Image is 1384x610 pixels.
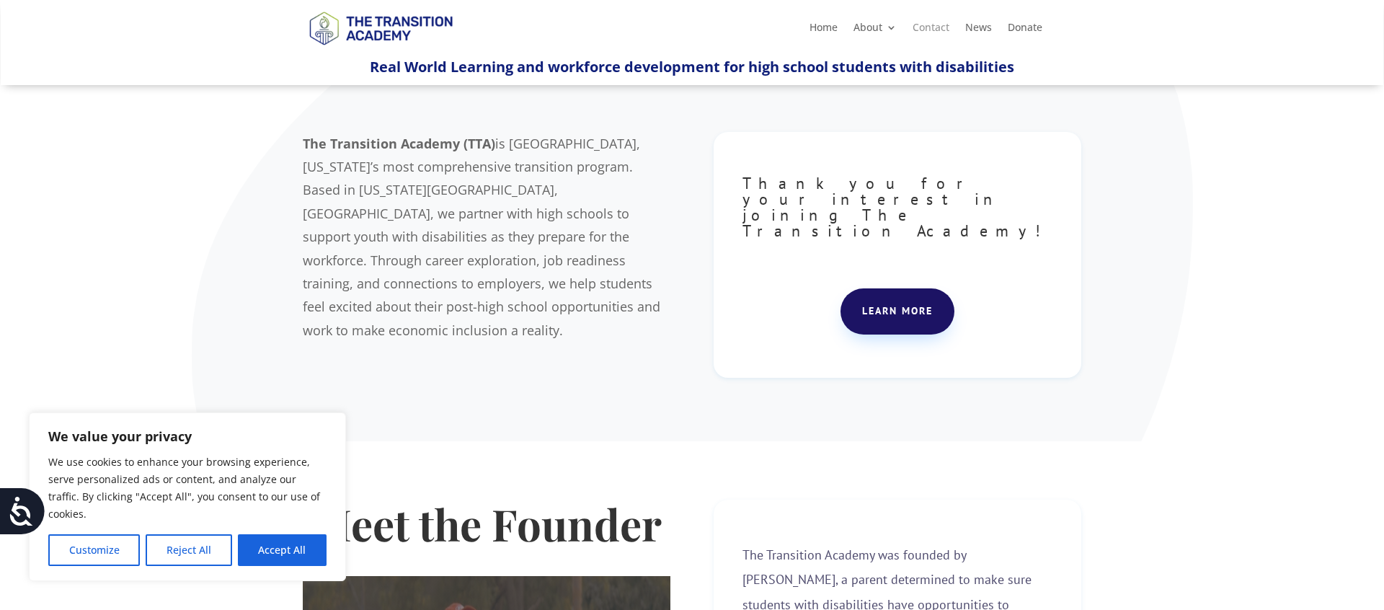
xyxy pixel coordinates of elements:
[742,173,1051,241] span: Thank you for your interest in joining The Transition Academy!
[965,22,992,38] a: News
[48,454,327,523] p: We use cookies to enhance your browsing experience, serve personalized ads or content, and analyz...
[303,135,495,152] b: The Transition Academy (TTA)
[303,2,458,53] img: TTA Brand_TTA Primary Logo_Horizontal_Light BG
[238,534,327,566] button: Accept All
[853,22,897,38] a: About
[1008,22,1042,38] a: Donate
[913,22,949,38] a: Contact
[303,43,458,56] a: Logo-Noticias
[48,428,327,445] p: We value your privacy
[48,534,140,566] button: Customize
[146,534,231,566] button: Reject All
[809,22,838,38] a: Home
[840,288,954,335] a: Learn more
[303,135,660,339] span: is [GEOGRAPHIC_DATA], [US_STATE]’s most comprehensive transition program. Based in [US_STATE][GEO...
[311,495,662,552] strong: Meet the Founder
[370,57,1014,76] span: Real World Learning and workforce development for high school students with disabilities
